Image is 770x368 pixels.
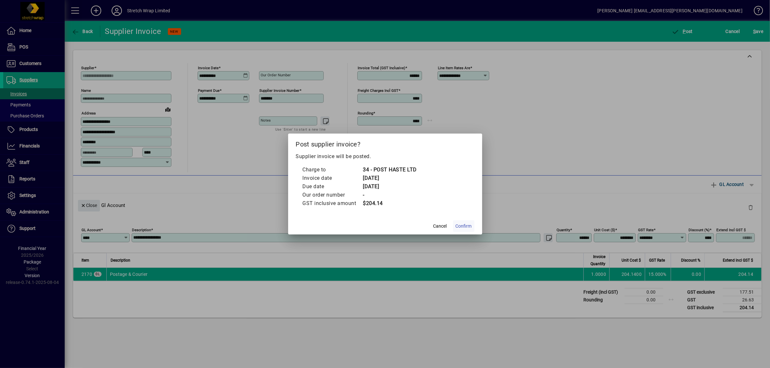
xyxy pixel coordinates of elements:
[433,223,447,230] span: Cancel
[363,166,417,174] td: 34 - POST HASTE LTD
[296,153,474,160] p: Supplier invoice will be posted.
[288,134,482,152] h2: Post supplier invoice?
[302,166,363,174] td: Charge to
[430,220,450,232] button: Cancel
[363,191,417,199] td: -
[456,223,472,230] span: Confirm
[453,220,474,232] button: Confirm
[363,182,417,191] td: [DATE]
[302,182,363,191] td: Due date
[302,191,363,199] td: Our order number
[302,174,363,182] td: Invoice date
[302,199,363,208] td: GST inclusive amount
[363,199,417,208] td: $204.14
[363,174,417,182] td: [DATE]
